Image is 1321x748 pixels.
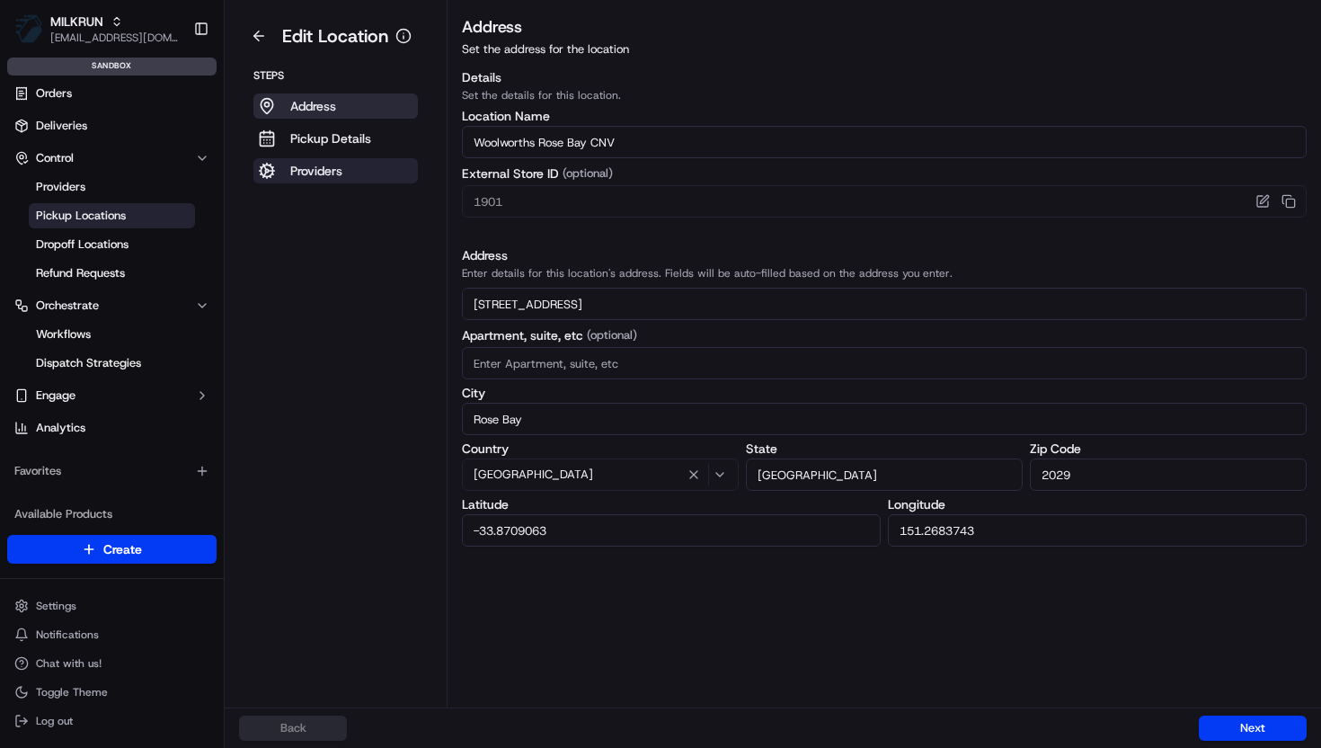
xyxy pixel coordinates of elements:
[18,310,47,339] img: Jerry Shen
[462,185,1307,218] input: Enter External Store ID
[50,13,103,31] button: MILKRUN
[18,72,327,101] p: Welcome 👋
[170,402,288,420] span: API Documentation
[29,261,195,286] a: Refund Requests
[36,685,108,699] span: Toggle Theme
[29,203,195,228] a: Pickup Locations
[7,291,217,320] button: Orchestrate
[7,593,217,619] button: Settings
[11,395,145,427] a: 📗Knowledge Base
[462,68,1307,86] h3: Details
[253,126,418,151] button: Pickup Details
[36,150,74,166] span: Control
[7,708,217,734] button: Log out
[7,381,217,410] button: Engage
[7,144,217,173] button: Control
[145,395,296,427] a: 💻API Documentation
[253,93,418,119] button: Address
[36,208,126,224] span: Pickup Locations
[462,88,1307,102] p: Set the details for this location.
[38,172,70,204] img: 2790269178180_0ac78f153ef27d6c0503_72.jpg
[36,387,75,404] span: Engage
[56,279,146,293] span: [PERSON_NAME]
[50,31,179,45] button: [EMAIL_ADDRESS][DOMAIN_NAME]
[462,387,1307,399] label: City
[462,403,1307,435] input: Enter City
[462,41,1307,58] p: Set the address for the location
[7,651,217,676] button: Chat with us!
[1199,716,1307,741] button: Next
[888,514,1307,547] input: Enter Longitude
[279,230,327,252] button: See all
[36,179,85,195] span: Providers
[36,402,137,420] span: Knowledge Base
[56,327,146,342] span: [PERSON_NAME]
[36,714,73,728] span: Log out
[462,347,1307,379] input: Enter Apartment, suite, etc
[282,23,388,49] h1: Edit Location
[290,162,342,180] p: Providers
[1030,459,1307,491] input: Enter Zip Code
[7,7,186,50] button: MILKRUNMILKRUN[EMAIL_ADDRESS][DOMAIN_NAME]
[47,116,324,135] input: Got a question? Start typing here...
[462,126,1307,158] input: Location name
[36,85,72,102] span: Orders
[103,540,142,558] span: Create
[159,327,196,342] span: [DATE]
[462,110,1307,122] label: Location Name
[462,498,881,511] label: Latitude
[462,459,739,491] button: [GEOGRAPHIC_DATA]
[18,404,32,418] div: 📗
[7,500,217,529] div: Available Products
[7,457,217,485] div: Favorites
[18,172,50,204] img: 1736555255976-a54dd68f-1ca7-489b-9aae-adbdc363a1c4
[29,322,195,347] a: Workflows
[36,328,50,343] img: 1736555255976-a54dd68f-1ca7-489b-9aae-adbdc363a1c4
[253,158,418,183] button: Providers
[7,79,217,108] a: Orders
[36,298,99,314] span: Orchestrate
[36,236,129,253] span: Dropoff Locations
[14,14,43,43] img: MILKRUN
[290,129,371,147] p: Pickup Details
[152,404,166,418] div: 💻
[36,628,99,642] span: Notifications
[179,446,217,459] span: Pylon
[7,58,217,76] div: sandbox
[81,172,295,190] div: Start new chat
[18,262,47,298] img: Mark Latham
[1030,442,1307,455] label: Zip Code
[36,118,87,134] span: Deliveries
[29,351,195,376] a: Dispatch Strategies
[36,355,141,371] span: Dispatch Strategies
[7,622,217,647] button: Notifications
[462,165,1307,182] label: External Store ID
[127,445,217,459] a: Powered byPylon
[18,18,54,54] img: Nash
[81,190,247,204] div: We're available if you need us!
[29,174,195,200] a: Providers
[36,280,50,294] img: 1736555255976-a54dd68f-1ca7-489b-9aae-adbdc363a1c4
[7,535,217,564] button: Create
[474,467,593,483] span: [GEOGRAPHIC_DATA]
[7,111,217,140] a: Deliveries
[149,279,155,293] span: •
[746,459,1023,491] input: Enter State
[888,498,1307,511] label: Longitude
[36,265,125,281] span: Refund Requests
[746,442,1023,455] label: State
[306,177,327,199] button: Start new chat
[462,246,1307,264] h3: Address
[29,232,195,257] a: Dropoff Locations
[462,514,881,547] input: Enter Latitude
[36,326,91,343] span: Workflows
[159,279,196,293] span: [DATE]
[290,97,336,115] p: Address
[587,327,637,343] span: (optional)
[462,327,1307,343] label: Apartment, suite, etc
[7,414,217,442] a: Analytics
[36,420,85,436] span: Analytics
[18,234,120,248] div: Past conversations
